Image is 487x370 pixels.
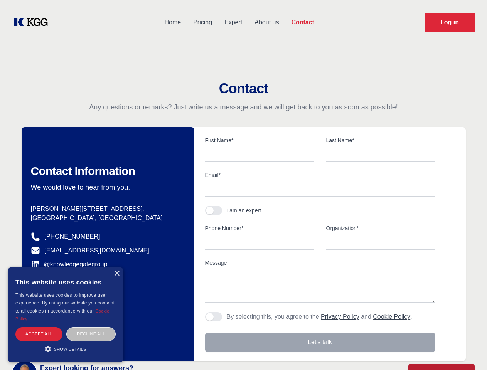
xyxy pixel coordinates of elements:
p: [PERSON_NAME][STREET_ADDRESS], [31,204,182,214]
p: [GEOGRAPHIC_DATA], [GEOGRAPHIC_DATA] [31,214,182,223]
h2: Contact Information [31,164,182,178]
a: About us [248,12,285,32]
div: Close [114,271,120,277]
label: Organization* [326,224,435,232]
h2: Contact [9,81,478,96]
a: [EMAIL_ADDRESS][DOMAIN_NAME] [45,246,149,255]
a: Contact [285,12,320,32]
p: We would love to hear from you. [31,183,182,192]
a: Expert [218,12,248,32]
label: Last Name* [326,136,435,144]
a: KOL Knowledge Platform: Talk to Key External Experts (KEE) [12,16,54,29]
div: This website uses cookies [15,273,116,291]
div: Show details [15,345,116,353]
label: Phone Number* [205,224,314,232]
div: Decline all [66,327,116,341]
span: This website uses cookies to improve user experience. By using our website you consent to all coo... [15,293,115,314]
button: Let's talk [205,333,435,352]
div: I am an expert [227,207,261,214]
a: @knowledgegategroup [31,260,108,269]
p: By selecting this, you agree to the and . [227,312,412,321]
div: Accept all [15,327,62,341]
a: Home [158,12,187,32]
a: Cookie Policy [373,313,410,320]
label: First Name* [205,136,314,144]
span: Show details [54,347,86,351]
a: Privacy Policy [321,313,359,320]
a: Pricing [187,12,218,32]
p: Any questions or remarks? Just write us a message and we will get back to you as soon as possible! [9,103,478,112]
a: Cookie Policy [15,309,110,321]
label: Message [205,259,435,267]
a: [PHONE_NUMBER] [45,232,100,241]
label: Email* [205,171,435,179]
iframe: Chat Widget [448,333,487,370]
a: Request Demo [425,13,475,32]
